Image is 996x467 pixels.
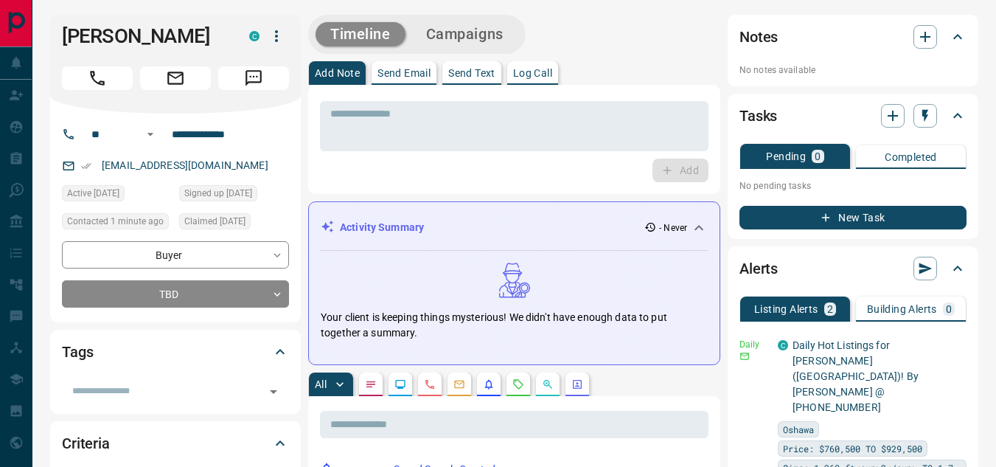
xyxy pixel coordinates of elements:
h2: Tasks [739,104,777,128]
button: New Task [739,206,967,229]
p: - Never [659,221,687,235]
span: Oshawa [783,422,814,437]
button: Timeline [316,22,405,46]
p: Listing Alerts [754,304,818,314]
span: Email [140,66,211,90]
h2: Tags [62,340,93,364]
span: Claimed [DATE] [184,214,245,229]
svg: Notes [365,378,377,390]
span: Signed up [DATE] [184,186,252,201]
p: No pending tasks [739,175,967,197]
div: Tags [62,334,289,370]
h2: Alerts [739,257,778,280]
p: Building Alerts [867,304,937,314]
svg: Opportunities [542,378,554,390]
p: Send Email [377,68,431,78]
svg: Lead Browsing Activity [394,378,406,390]
svg: Emails [453,378,465,390]
div: Buyer [62,241,289,269]
h2: Criteria [62,432,110,455]
span: Active [DATE] [67,186,119,201]
h1: [PERSON_NAME] [62,24,227,48]
div: Wed Apr 10 2024 [62,185,172,206]
div: Notes [739,19,967,55]
div: Criteria [62,426,289,461]
p: 0 [815,151,821,162]
div: Alerts [739,251,967,286]
div: Tasks [739,98,967,134]
button: Open [263,381,284,402]
p: Daily [739,338,769,351]
div: TBD [62,280,289,308]
svg: Email Verified [81,161,91,171]
a: [EMAIL_ADDRESS][DOMAIN_NAME] [102,159,268,171]
span: Price: $760,500 TO $929,500 [783,441,922,456]
p: All [315,379,327,390]
span: Call [62,66,133,90]
div: Wed Apr 10 2024 [179,185,289,206]
span: Contacted 1 minute ago [67,214,164,229]
svg: Listing Alerts [483,378,495,390]
button: Open [142,125,159,143]
div: Activity Summary- Never [321,214,708,241]
div: condos.ca [249,31,260,41]
h2: Notes [739,25,778,49]
p: Send Text [448,68,495,78]
svg: Calls [424,378,436,390]
svg: Email [739,351,750,362]
svg: Agent Actions [571,378,583,390]
p: Pending [766,151,806,162]
p: Your client is keeping things mysterious! We didn't have enough data to put together a summary. [321,310,708,341]
svg: Requests [512,378,524,390]
p: Log Call [513,68,552,78]
p: Add Note [315,68,360,78]
p: Completed [885,152,937,162]
div: condos.ca [778,340,788,350]
div: Tue Oct 14 2025 [62,213,172,234]
p: 0 [946,304,952,314]
button: Campaigns [411,22,518,46]
p: Activity Summary [340,220,424,235]
p: No notes available [739,63,967,77]
p: 2 [827,304,833,314]
span: Message [218,66,289,90]
a: Daily Hot Listings for [PERSON_NAME] ([GEOGRAPHIC_DATA])! By [PERSON_NAME] @ [PHONE_NUMBER] [793,339,919,413]
div: Wed Apr 10 2024 [179,213,289,234]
